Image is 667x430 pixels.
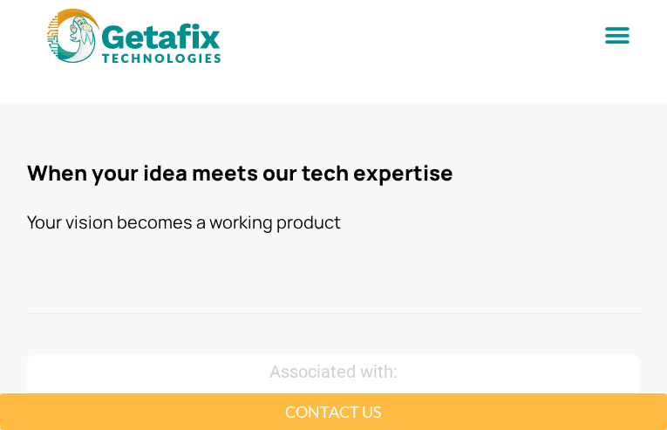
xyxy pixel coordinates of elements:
[36,363,632,380] h2: Associated with:
[285,404,382,420] span: CONTACT US
[597,17,636,56] div: Menu Toggle
[47,9,221,63] img: web and mobile application development company
[27,206,641,238] h3: Your vision becomes a working product
[27,156,641,188] h3: When your idea meets our tech expertise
